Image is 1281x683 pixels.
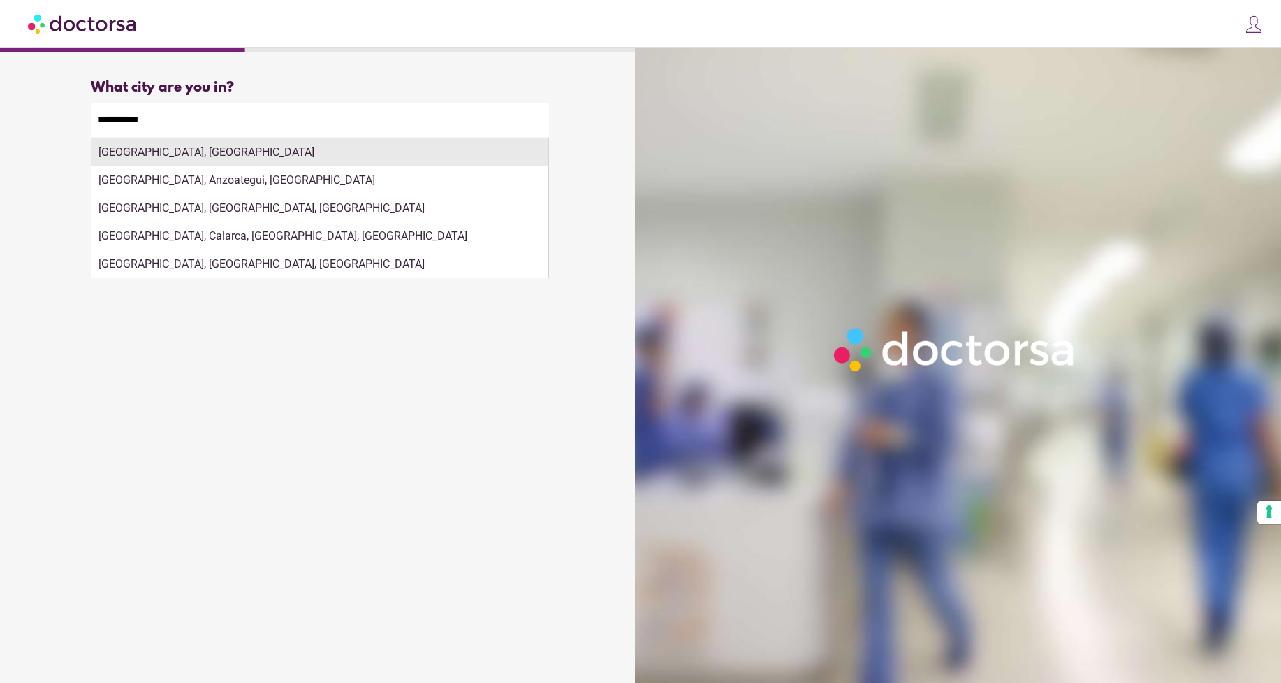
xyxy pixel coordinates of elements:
button: Your consent preferences for tracking technologies [1257,501,1281,524]
div: [GEOGRAPHIC_DATA], [GEOGRAPHIC_DATA], [GEOGRAPHIC_DATA] [91,194,548,222]
div: [GEOGRAPHIC_DATA], Calarca, [GEOGRAPHIC_DATA], [GEOGRAPHIC_DATA] [91,222,548,250]
div: [GEOGRAPHIC_DATA], [GEOGRAPHIC_DATA] [91,138,548,166]
button: Continue [472,213,549,248]
div: [GEOGRAPHIC_DATA], Anzoategui, [GEOGRAPHIC_DATA] [91,166,548,194]
div: [GEOGRAPHIC_DATA], [GEOGRAPHIC_DATA], [GEOGRAPHIC_DATA] [91,250,548,278]
img: Logo-Doctorsa-trans-White-partial-flat.png [827,321,1083,378]
div: Make sure the city you pick is where you need assistance. [91,137,549,168]
img: icons8-customer-100.png [1244,15,1264,34]
img: Doctorsa.com [28,8,138,39]
div: What city are you in? [91,80,549,96]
